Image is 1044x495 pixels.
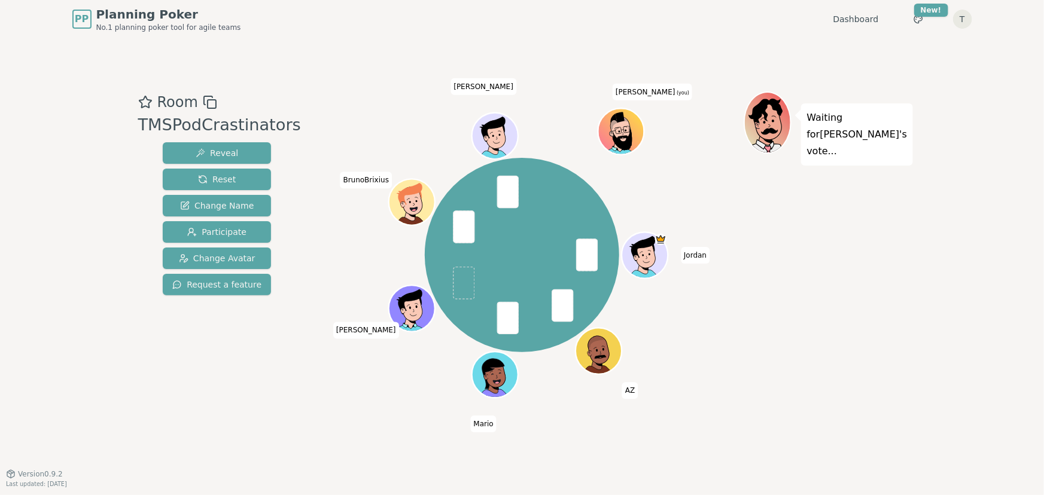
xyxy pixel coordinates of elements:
[908,8,929,30] button: New!
[681,247,710,264] span: Click to change your name
[613,83,692,100] span: Click to change your name
[179,252,255,264] span: Change Avatar
[157,91,198,113] span: Room
[75,12,89,26] span: PP
[599,109,643,153] button: Click to change your avatar
[914,4,948,17] div: New!
[451,78,516,94] span: Click to change your name
[196,147,238,159] span: Reveal
[138,91,153,113] button: Add as favourite
[138,113,301,137] div: TMSPodCrastinators
[471,415,497,432] span: Click to change your name
[163,274,271,295] button: Request a feature
[187,226,246,238] span: Participate
[655,233,666,245] span: Jordan is the host
[163,247,271,269] button: Change Avatar
[340,172,392,188] span: Click to change your name
[953,10,972,29] button: T
[163,195,271,216] button: Change Name
[180,200,254,212] span: Change Name
[96,23,241,32] span: No.1 planning poker tool for agile teams
[18,469,63,479] span: Version 0.9.2
[198,173,236,185] span: Reset
[163,221,271,243] button: Participate
[6,469,63,479] button: Version0.9.2
[622,382,638,399] span: Click to change your name
[96,6,241,23] span: Planning Poker
[6,481,67,487] span: Last updated: [DATE]
[675,90,690,95] span: (you)
[833,13,879,25] a: Dashboard
[333,322,399,338] span: Click to change your name
[172,279,261,291] span: Request a feature
[807,109,908,160] p: Waiting for [PERSON_NAME] 's vote...
[163,169,271,190] button: Reset
[163,142,271,164] button: Reveal
[72,6,241,32] a: PPPlanning PokerNo.1 planning poker tool for agile teams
